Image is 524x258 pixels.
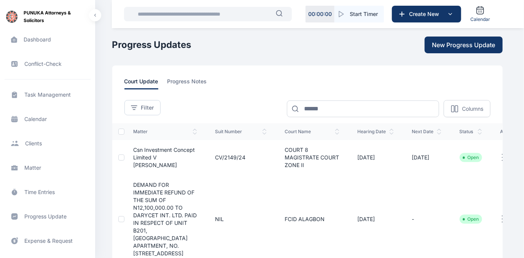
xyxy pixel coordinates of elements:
[500,129,517,135] span: actions
[392,6,461,22] button: Create New
[349,140,403,175] td: [DATE]
[5,207,91,226] a: progress update
[124,78,167,89] a: court update
[432,40,495,49] span: New Progress Update
[412,129,441,135] span: next date
[403,140,451,175] td: [DATE]
[5,110,91,128] a: calendar
[141,104,154,111] span: Filter
[5,30,91,49] a: dashboard
[5,232,91,250] a: expense & request
[444,100,491,117] button: Columns
[358,129,394,135] span: hearing date
[276,140,349,175] td: COURT 8 MAGISTRATE COURT ZONE II
[463,154,479,161] li: Open
[167,78,207,89] span: progress notes
[124,100,161,115] button: Filter
[5,134,91,153] a: clients
[350,10,378,18] span: Start Timer
[463,216,479,222] li: Open
[470,16,490,22] span: Calendar
[206,140,276,175] td: CV/2149/24
[467,3,493,25] a: Calendar
[5,183,91,201] a: time entries
[462,105,483,113] p: Columns
[112,39,191,51] h1: Progress Updates
[134,147,195,168] a: Csn Investment Concept Limited V [PERSON_NAME]
[460,129,482,135] span: status
[308,10,332,18] p: 00 : 00 : 00
[5,55,91,73] a: conflict-check
[406,10,446,18] span: Create New
[5,86,91,104] a: task management
[134,182,197,256] a: DEMAND FOR IMMEDIATE REFUND OF THE SUM OF N12,100,000.00 TO DARYCET INT. LTD. PAID IN RESPECT OF ...
[124,78,158,89] span: court update
[425,37,503,53] button: New Progress Update
[167,78,216,89] a: progress notes
[5,159,91,177] a: matter
[285,129,339,135] span: court name
[334,6,384,22] button: Start Timer
[215,129,267,135] span: suit number
[134,129,197,135] span: matter
[24,9,89,24] span: PUNUKA Attorneys & Solicitors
